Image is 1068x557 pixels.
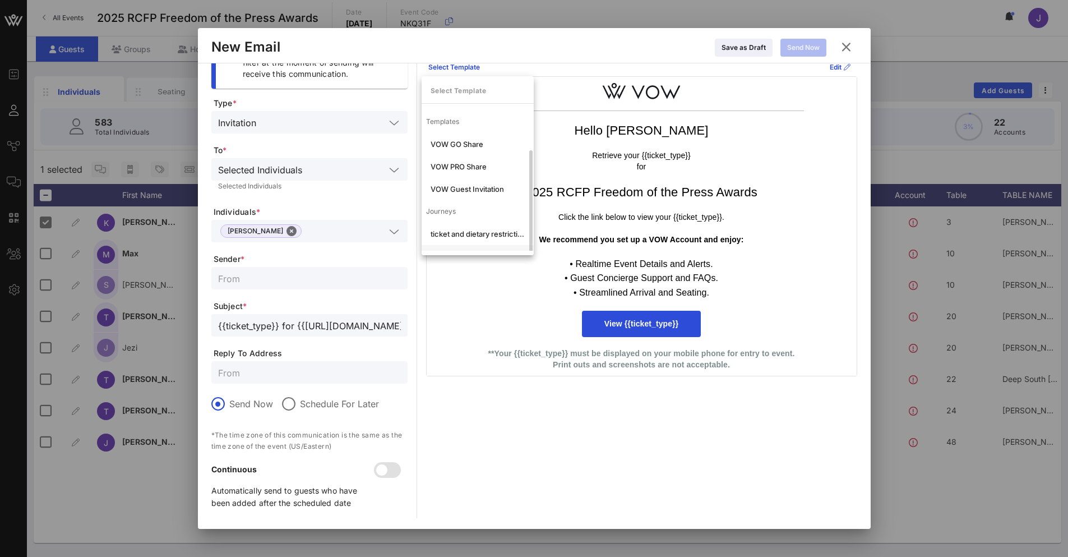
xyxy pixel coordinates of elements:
p: Retrieve your {{ticket_type}} for [479,150,804,172]
span: Individuals [214,206,408,218]
button: Select Template [422,58,487,76]
p: *The time zone of this communication is the same as the time zone of the event (US/Eastern) [211,430,408,452]
span: Subject [214,301,408,312]
div: Save as Draft [722,42,766,53]
div: VOW GO Share [431,140,525,149]
p: Continuous [211,463,376,476]
span: Sender [214,254,408,265]
button: Edit [823,58,857,76]
div: Edit [830,62,850,73]
div: VOW Guest Invitation [431,185,525,194]
p: Click the link below to view your {{ticket_type}}. [479,212,804,223]
a: View {{ticket_type}} [582,311,701,337]
button: Save as Draft [715,39,773,57]
span: To [214,145,408,156]
div: Journeys [422,200,534,223]
span: Reply To Address [214,348,408,359]
div: Send Now [787,42,820,53]
label: Send Now [229,398,273,409]
div: Templates [422,111,534,133]
strong: We recommend you set up a VOW Account and enjoy: [539,235,744,244]
p: • Realtime Event Details and Alerts. • Guest Concierge Support and FAQs. • Streamlined Arrival an... [479,257,804,300]
p: Automatically send to guests who have been added after the scheduled date [211,485,376,509]
span: Hello [PERSON_NAME] [574,123,708,137]
input: From [218,365,401,380]
span: View {{ticket_type}} [604,319,678,328]
input: From [218,271,401,286]
div: Invitation [211,111,408,134]
div: Select Template [428,62,480,73]
div: ticket and dietary restrictions [431,229,525,238]
span: Type [214,98,408,109]
h1: 2025 RCFP Freedom of the Press Awards [479,184,804,201]
div: Selected Individuals [218,183,401,190]
div: Invitation [218,118,256,128]
input: Subject [218,318,401,333]
strong: **Your {{ticket_type}} must be displayed on your mobile phone for entry to event. Print outs and ... [488,349,795,369]
button: Send Now [780,39,826,57]
button: Close [286,226,297,236]
div: Selected Individuals [211,158,408,181]
div: VOW PRO Share [431,162,525,171]
label: Schedule For Later [300,398,379,409]
p: Select Template [422,85,534,96]
div: Selected Individuals [218,165,302,175]
div: New Email [211,39,280,56]
span: [PERSON_NAME] [228,225,294,237]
